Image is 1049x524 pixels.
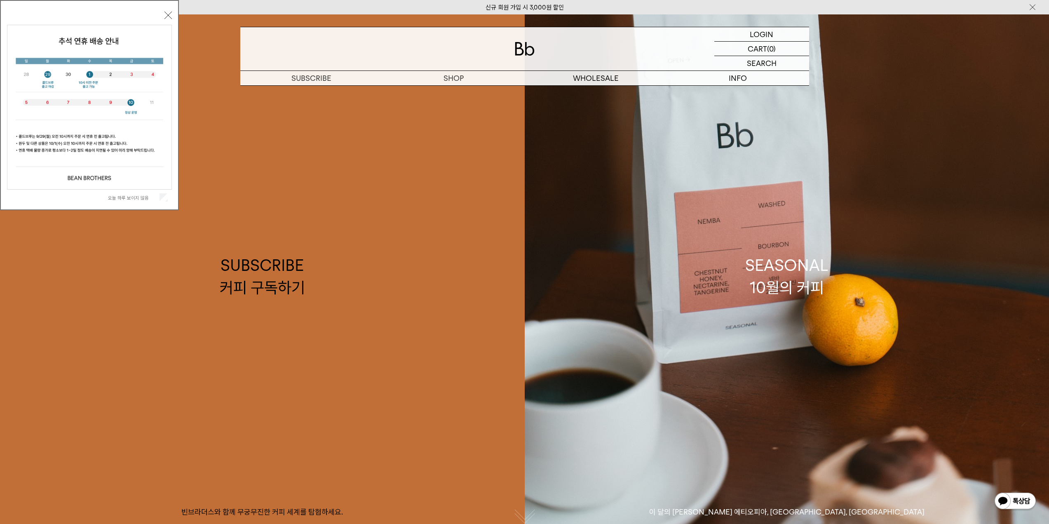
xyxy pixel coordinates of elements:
label: 오늘 하루 보이지 않음 [108,195,158,201]
img: 5e4d662c6b1424087153c0055ceb1a13_140731.jpg [7,25,171,189]
a: SHOP [383,71,525,85]
p: SEARCH [747,56,777,70]
p: WHOLESALE [525,71,667,85]
a: 신규 회원 가입 시 3,000원 할인 [486,4,564,11]
img: 카카오톡 채널 1:1 채팅 버튼 [994,492,1037,512]
p: INFO [667,71,809,85]
a: CART (0) [714,42,809,56]
div: SEASONAL 10월의 커피 [745,254,828,298]
button: 닫기 [164,12,172,19]
a: LOGIN [714,27,809,42]
p: CART [748,42,767,56]
img: 로고 [515,42,535,56]
p: (0) [767,42,776,56]
a: SUBSCRIBE [240,71,383,85]
div: SUBSCRIBE 커피 구독하기 [220,254,305,298]
p: LOGIN [750,27,773,41]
